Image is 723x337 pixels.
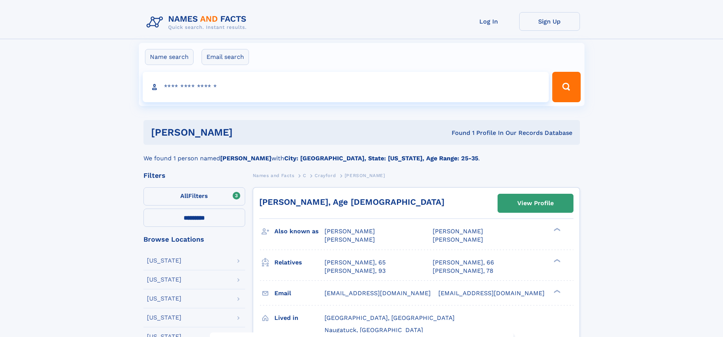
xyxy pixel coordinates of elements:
[274,312,324,324] h3: Lived in
[433,267,493,275] a: [PERSON_NAME], 78
[433,228,483,235] span: [PERSON_NAME]
[438,290,545,297] span: [EMAIL_ADDRESS][DOMAIN_NAME]
[498,194,573,212] a: View Profile
[552,72,580,102] button: Search Button
[274,256,324,269] h3: Relatives
[324,267,386,275] a: [PERSON_NAME], 93
[143,72,549,102] input: search input
[324,228,375,235] span: [PERSON_NAME]
[202,49,249,65] label: Email search
[324,290,431,297] span: [EMAIL_ADDRESS][DOMAIN_NAME]
[303,173,306,178] span: C
[259,197,444,207] a: [PERSON_NAME], Age [DEMOGRAPHIC_DATA]
[324,326,423,334] span: Naugatuck, [GEOGRAPHIC_DATA]
[151,128,342,137] h1: [PERSON_NAME]
[147,277,181,283] div: [US_STATE]
[345,173,385,178] span: [PERSON_NAME]
[284,155,478,162] b: City: [GEOGRAPHIC_DATA], State: [US_STATE], Age Range: 25-35
[220,155,271,162] b: [PERSON_NAME]
[145,49,194,65] label: Name search
[274,287,324,300] h3: Email
[147,315,181,321] div: [US_STATE]
[433,258,494,267] a: [PERSON_NAME], 66
[315,171,336,180] a: Crayford
[324,236,375,243] span: [PERSON_NAME]
[143,172,245,179] div: Filters
[342,129,572,137] div: Found 1 Profile In Our Records Database
[143,145,580,163] div: We found 1 person named with .
[143,236,245,243] div: Browse Locations
[143,12,253,33] img: Logo Names and Facts
[552,289,561,294] div: ❯
[519,12,580,31] a: Sign Up
[324,314,455,321] span: [GEOGRAPHIC_DATA], [GEOGRAPHIC_DATA]
[552,227,561,232] div: ❯
[433,236,483,243] span: [PERSON_NAME]
[324,258,386,267] a: [PERSON_NAME], 65
[147,296,181,302] div: [US_STATE]
[303,171,306,180] a: C
[143,187,245,206] label: Filters
[253,171,295,180] a: Names and Facts
[458,12,519,31] a: Log In
[147,258,181,264] div: [US_STATE]
[315,173,336,178] span: Crayford
[274,225,324,238] h3: Also known as
[517,195,554,212] div: View Profile
[552,258,561,263] div: ❯
[180,192,188,199] span: All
